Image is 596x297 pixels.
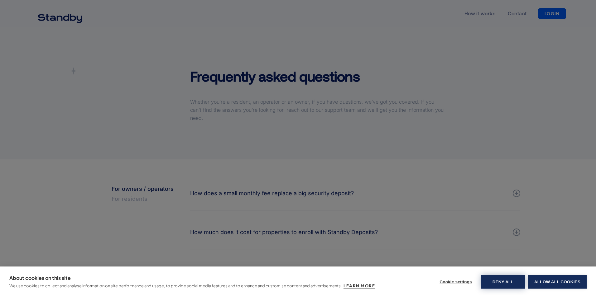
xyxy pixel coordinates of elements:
[9,275,71,281] strong: About cookies on this site
[481,275,525,289] button: Deny all
[433,275,478,289] button: Cookie settings
[528,275,587,289] button: Allow all cookies
[9,283,342,288] p: We use cookies to collect and analyse information on site performance and usage, to provide socia...
[344,283,375,289] a: Learn more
